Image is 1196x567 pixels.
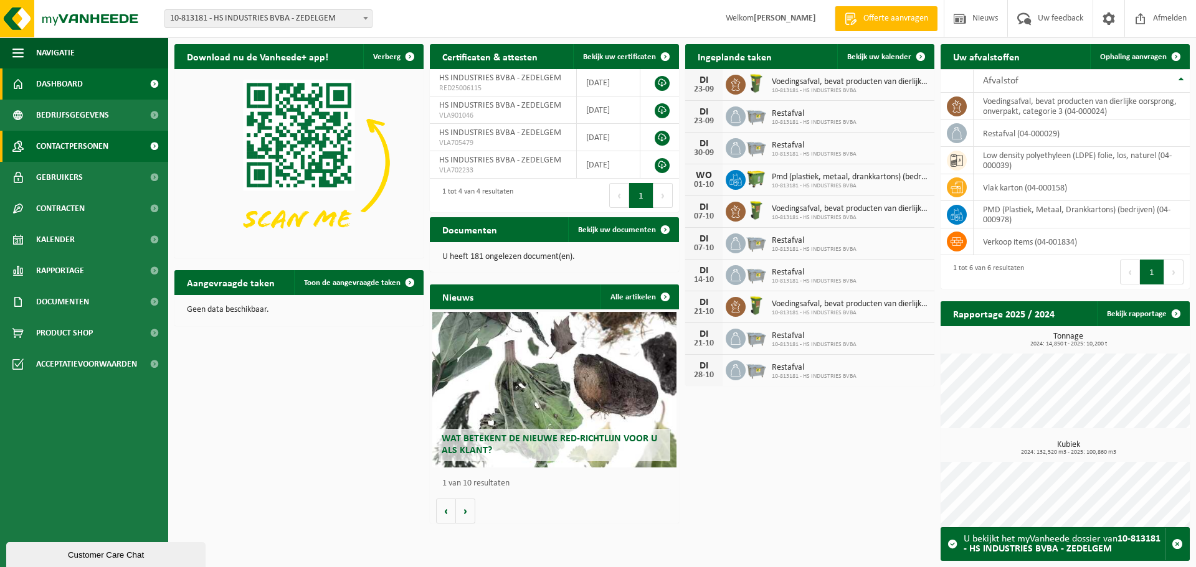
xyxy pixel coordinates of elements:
a: Bekijk rapportage [1097,301,1189,326]
td: low density polyethyleen (LDPE) folie, los, naturel (04-000039) [974,147,1190,174]
a: Bekijk uw certificaten [573,44,678,69]
div: DI [691,298,716,307]
div: DI [691,202,716,212]
span: Contracten [36,193,85,224]
button: Volgende [456,499,475,523]
h2: Uw afvalstoffen [941,44,1032,68]
div: 14-10 [691,276,716,284]
td: [DATE] [577,96,640,124]
span: 10-813181 - HS INDUSTRIES BVBA [772,309,928,317]
img: WB-2500-GAL-GY-01 [746,358,767,380]
span: 10-813181 - HS INDUSTRIES BVBA - ZEDELGEM [165,10,372,27]
span: Voedingsafval, bevat producten van dierlijke oorsprong, onverpakt, categorie 3 [772,299,928,309]
span: Rapportage [36,255,84,286]
h2: Download nu de Vanheede+ app! [174,44,341,68]
img: WB-2500-GAL-GY-01 [746,327,767,348]
p: Geen data beschikbaar. [187,306,411,314]
span: 2024: 132,520 m3 - 2025: 100,860 m3 [947,449,1190,456]
div: DI [691,75,716,85]
span: 10-813181 - HS INDUSTRIES BVBA [772,87,928,95]
span: 10-813181 - HS INDUSTRIES BVBA [772,341,857,349]
span: 2024: 14,850 t - 2025: 10,200 t [947,341,1190,347]
span: VLA705479 [439,138,567,148]
div: 21-10 [691,339,716,348]
div: 07-10 [691,212,716,221]
td: vlak karton (04-000158) [974,174,1190,201]
div: DI [691,139,716,149]
img: WB-0060-HPE-GN-50 [746,295,767,316]
span: Bekijk uw documenten [578,226,656,234]
div: DI [691,329,716,339]
button: 1 [629,183,653,208]
div: DI [691,266,716,276]
a: Ophaling aanvragen [1090,44,1189,69]
button: Next [653,183,673,208]
span: Bekijk uw kalender [847,53,911,61]
td: voedingsafval, bevat producten van dierlijke oorsprong, onverpakt, categorie 3 (04-000024) [974,93,1190,120]
strong: 10-813181 - HS INDUSTRIES BVBA - ZEDELGEM [964,534,1160,554]
td: [DATE] [577,69,640,96]
a: Alle artikelen [600,284,678,309]
span: Product Shop [36,317,93,349]
iframe: chat widget [6,540,208,567]
span: Voedingsafval, bevat producten van dierlijke oorsprong, onverpakt, categorie 3 [772,77,928,87]
span: VLA901046 [439,111,567,121]
span: Restafval [772,268,857,278]
span: Navigatie [36,37,75,68]
img: WB-0060-HPE-GN-50 [746,73,767,94]
h2: Ingeplande taken [685,44,784,68]
div: 1 tot 4 van 4 resultaten [436,182,513,209]
h2: Documenten [430,217,510,241]
span: Restafval [772,236,857,246]
img: WB-2500-GAL-GY-01 [746,232,767,253]
img: WB-2500-GAL-GY-01 [746,136,767,157]
button: Previous [609,183,629,208]
img: WB-2500-GAL-GY-01 [746,105,767,126]
div: DI [691,107,716,117]
td: verkoop items (04-001834) [974,228,1190,255]
div: 30-09 [691,149,716,157]
td: [DATE] [577,124,640,151]
img: WB-0060-HPE-GN-50 [746,200,767,221]
span: Wat betekent de nieuwe RED-richtlijn voor u als klant? [442,434,657,456]
p: 1 van 10 resultaten [442,479,673,488]
p: U heeft 181 ongelezen document(en). [442,253,667,261]
span: Dashboard [36,68,83,100]
span: Restafval [772,363,857,373]
a: Wat betekent de nieuwe RED-richtlijn voor u als klant? [432,312,676,467]
img: Download de VHEPlus App [174,69,424,256]
span: 10-813181 - HS INDUSTRIES BVBA [772,278,857,285]
div: DI [691,234,716,244]
span: Bekijk uw certificaten [583,53,656,61]
div: 28-10 [691,371,716,380]
span: Ophaling aanvragen [1100,53,1167,61]
h3: Tonnage [947,332,1190,347]
a: Offerte aanvragen [835,6,937,31]
a: Bekijk uw documenten [568,217,678,242]
a: Toon de aangevraagde taken [294,270,422,295]
span: HS INDUSTRIES BVBA - ZEDELGEM [439,128,561,138]
span: 10-813181 - HS INDUSTRIES BVBA [772,151,857,158]
h2: Aangevraagde taken [174,270,287,294]
span: Acceptatievoorwaarden [36,349,137,380]
span: 10-813181 - HS INDUSTRIES BVBA [772,214,928,222]
span: Kalender [36,224,75,255]
span: Afvalstof [983,76,1018,86]
span: 10-813181 - HS INDUSTRIES BVBA [772,119,857,126]
span: HS INDUSTRIES BVBA - ZEDELGEM [439,156,561,165]
span: Restafval [772,141,857,151]
span: HS INDUSTRIES BVBA - ZEDELGEM [439,101,561,110]
span: Contactpersonen [36,131,108,162]
span: Pmd (plastiek, metaal, drankkartons) (bedrijven) [772,172,928,182]
span: Verberg [373,53,401,61]
a: Bekijk uw kalender [837,44,933,69]
div: WO [691,171,716,180]
img: WB-1100-HPE-GN-50 [746,168,767,189]
img: WB-2500-GAL-GY-01 [746,263,767,284]
span: HS INDUSTRIES BVBA - ZEDELGEM [439,73,561,83]
span: Toon de aangevraagde taken [304,279,401,287]
div: 01-10 [691,180,716,189]
td: restafval (04-000029) [974,120,1190,147]
span: Bedrijfsgegevens [36,100,109,131]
